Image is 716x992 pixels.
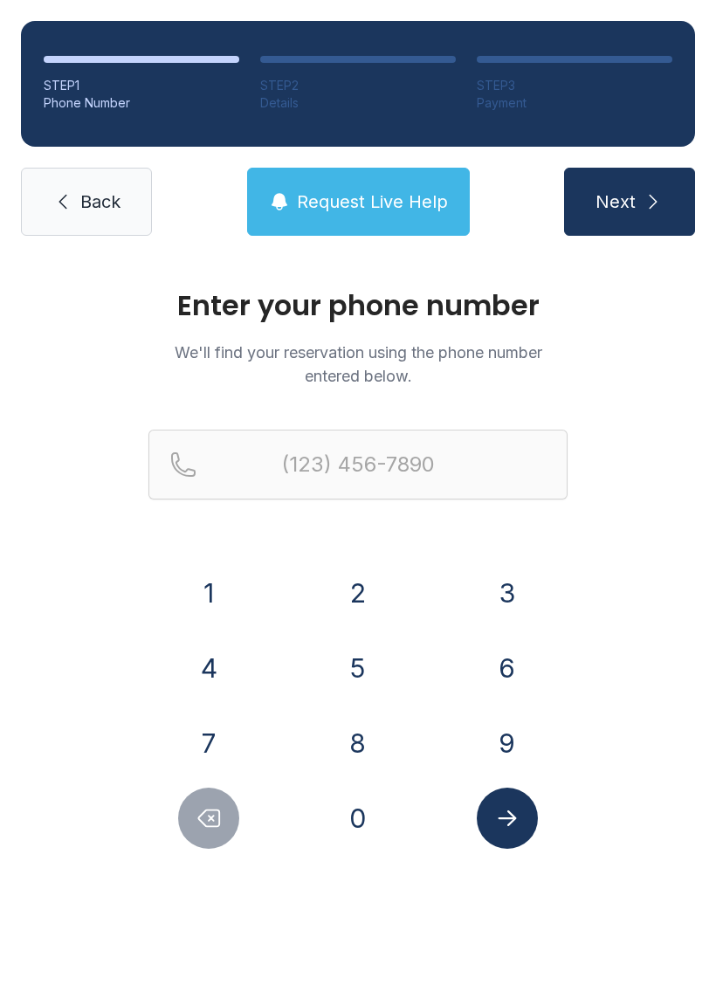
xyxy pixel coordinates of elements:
[44,77,239,94] div: STEP 1
[477,637,538,699] button: 6
[80,189,120,214] span: Back
[327,713,389,774] button: 8
[477,788,538,849] button: Submit lookup form
[148,292,568,320] h1: Enter your phone number
[477,77,672,94] div: STEP 3
[178,788,239,849] button: Delete number
[327,788,389,849] button: 0
[477,713,538,774] button: 9
[148,341,568,388] p: We'll find your reservation using the phone number entered below.
[596,189,636,214] span: Next
[44,94,239,112] div: Phone Number
[477,562,538,623] button: 3
[260,77,456,94] div: STEP 2
[178,637,239,699] button: 4
[260,94,456,112] div: Details
[327,637,389,699] button: 5
[297,189,448,214] span: Request Live Help
[148,430,568,499] input: Reservation phone number
[178,562,239,623] button: 1
[477,94,672,112] div: Payment
[178,713,239,774] button: 7
[327,562,389,623] button: 2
